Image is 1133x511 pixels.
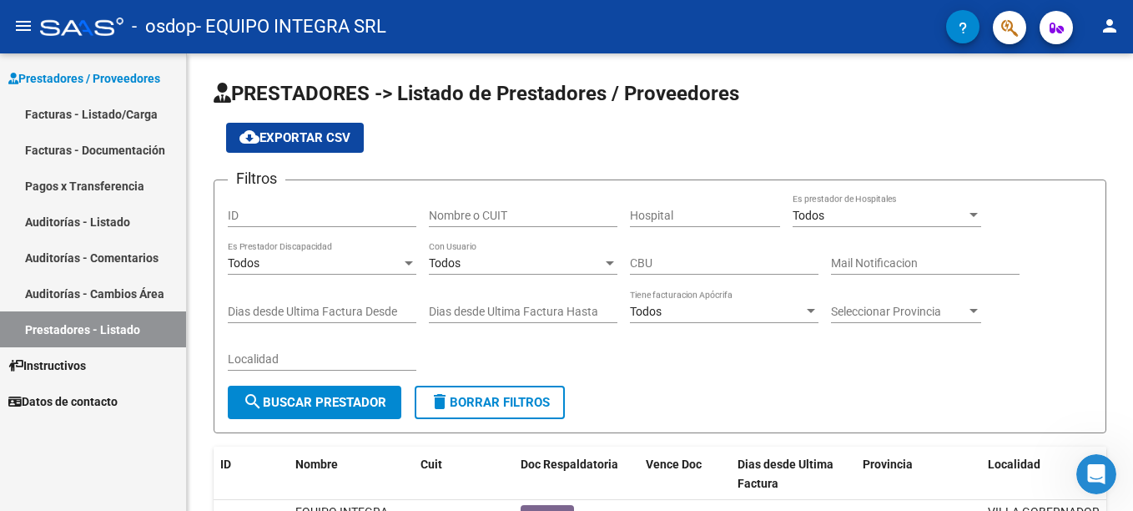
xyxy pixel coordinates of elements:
[856,447,981,502] datatable-header-cell: Provincia
[646,458,702,471] span: Vence Doc
[415,386,565,419] button: Borrar Filtros
[981,447,1106,502] datatable-header-cell: Localidad
[420,458,442,471] span: Cuit
[289,447,414,502] datatable-header-cell: Nombre
[514,447,639,502] datatable-header-cell: Doc Respaldatoria
[793,209,824,222] span: Todos
[243,395,386,410] span: Buscar Prestador
[430,395,550,410] span: Borrar Filtros
[521,458,618,471] span: Doc Respaldatoria
[226,123,364,153] button: Exportar CSV
[863,458,913,471] span: Provincia
[214,447,289,502] datatable-header-cell: ID
[239,130,350,145] span: Exportar CSV
[1076,454,1116,494] iframe: Intercom live chat
[239,127,259,147] mat-icon: cloud_download
[228,256,259,270] span: Todos
[228,167,285,190] h3: Filtros
[639,447,731,502] datatable-header-cell: Vence Doc
[8,357,86,375] span: Instructivos
[731,447,856,502] datatable-header-cell: Dias desde Ultima Factura
[196,8,386,45] span: - EQUIPO INTEGRA SRL
[430,392,450,412] mat-icon: delete
[429,256,461,270] span: Todos
[220,458,231,471] span: ID
[630,305,662,318] span: Todos
[295,458,338,471] span: Nombre
[988,458,1040,471] span: Localidad
[831,305,966,319] span: Seleccionar Provincia
[738,458,833,490] span: Dias desde Ultima Factura
[13,16,33,36] mat-icon: menu
[1100,16,1120,36] mat-icon: person
[8,392,118,411] span: Datos de contacto
[214,82,739,105] span: PRESTADORES -> Listado de Prestadores / Proveedores
[243,392,263,412] mat-icon: search
[228,386,401,419] button: Buscar Prestador
[8,69,160,88] span: Prestadores / Proveedores
[132,8,196,45] span: - osdop
[414,447,514,502] datatable-header-cell: Cuit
